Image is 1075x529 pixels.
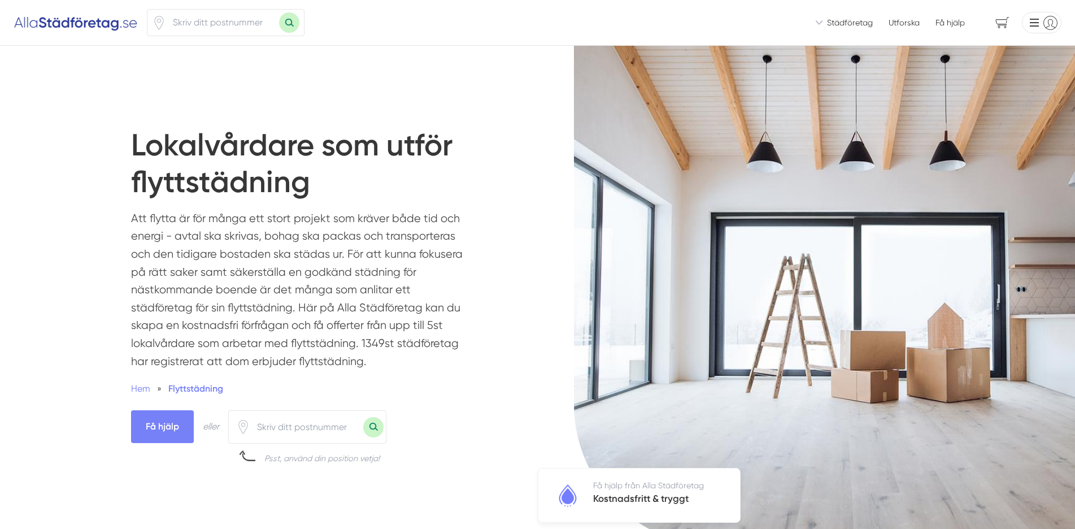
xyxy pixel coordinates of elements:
nav: Breadcrumb [131,381,473,396]
img: Kostnadsfritt & tryggt logotyp [554,482,582,510]
a: Flyttstädning [168,383,223,394]
button: Sök med postnummer [363,417,384,437]
input: Skriv ditt postnummer [250,414,363,440]
div: eller [203,419,219,433]
button: Sök med postnummer [279,12,299,33]
span: navigation-cart [987,13,1017,33]
span: Få hjälp från Alla Städföretag [593,481,704,490]
h1: Lokalvårdare som utför flyttstädning [131,127,511,210]
span: Städföretag [827,17,873,28]
span: Få hjälp [935,17,965,28]
span: Klicka för att använda din position. [152,16,166,30]
span: Få hjälp [131,410,194,443]
span: » [157,381,162,396]
p: Att flytta är för många ett stort projekt som kräver både tid och energi - avtal ska skrivas, boh... [131,210,473,376]
input: Skriv ditt postnummer [166,10,279,36]
span: Klicka för att använda din position. [236,420,250,434]
svg: Pin / Karta [236,420,250,434]
svg: Pin / Karta [152,16,166,30]
h5: Kostnadsfritt & tryggt [593,491,704,509]
a: Hem [131,383,150,394]
a: Utforska [889,17,920,28]
img: Alla Städföretag [14,14,138,32]
div: Psst, använd din position vetja! [264,453,380,464]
